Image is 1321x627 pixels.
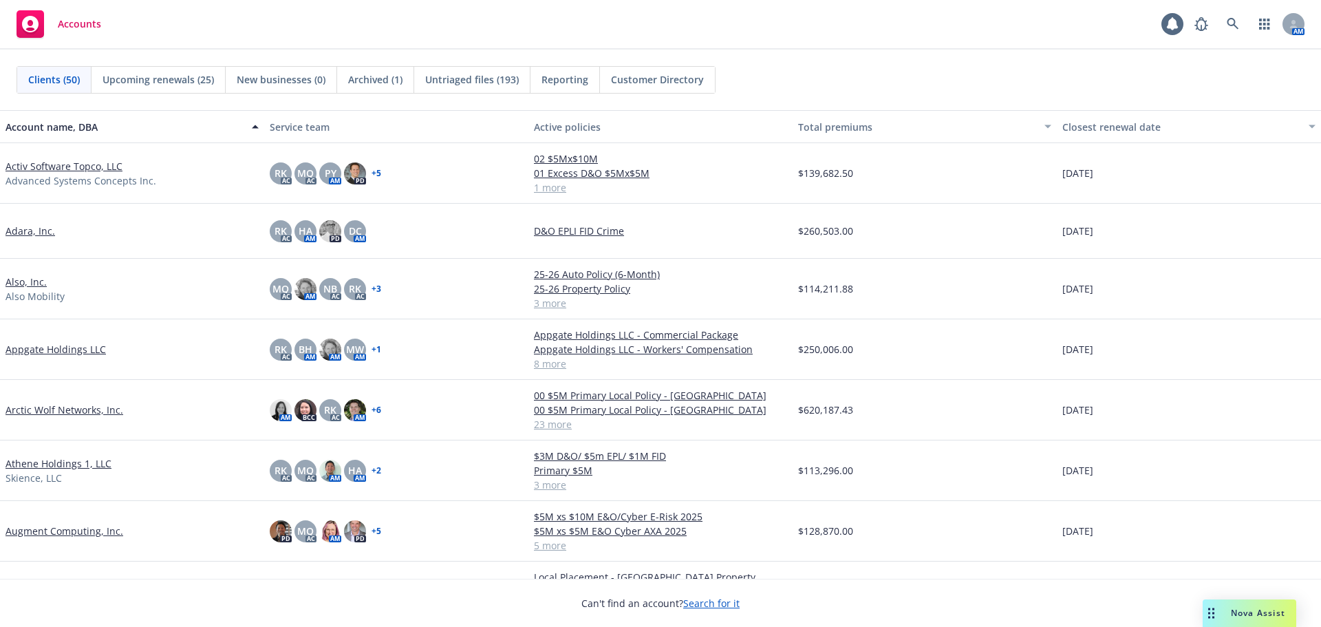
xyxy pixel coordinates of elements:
[6,289,65,304] span: Also Mobility
[534,538,787,553] a: 5 more
[6,120,244,134] div: Account name, DBA
[372,285,381,293] a: + 3
[103,72,214,87] span: Upcoming renewals (25)
[349,281,361,296] span: RK
[1062,224,1093,238] span: [DATE]
[1057,110,1321,143] button: Closest renewal date
[319,520,341,542] img: photo
[319,220,341,242] img: photo
[297,463,314,478] span: MQ
[11,5,107,43] a: Accounts
[270,120,523,134] div: Service team
[1062,342,1093,357] span: [DATE]
[6,403,123,417] a: Arctic Wolf Networks, Inc.
[534,463,787,478] a: Primary $5M
[297,166,314,180] span: MQ
[534,296,787,310] a: 3 more
[534,120,787,134] div: Active policies
[264,110,528,143] button: Service team
[270,399,292,421] img: photo
[534,342,787,357] a: Appgate Holdings LLC - Workers' Compensation
[319,339,341,361] img: photo
[534,417,787,432] a: 23 more
[534,281,787,296] a: 25-26 Property Policy
[372,527,381,535] a: + 5
[793,110,1057,143] button: Total premiums
[798,166,853,180] span: $139,682.50
[1062,120,1300,134] div: Closest renewal date
[275,342,287,357] span: RK
[372,406,381,414] a: + 6
[1062,463,1093,478] span: [DATE]
[1062,166,1093,180] span: [DATE]
[1231,607,1285,619] span: Nova Assist
[344,162,366,184] img: photo
[534,524,787,538] a: $5M xs $5M E&O Cyber AXA 2025
[349,224,362,238] span: DC
[324,403,336,417] span: RK
[798,463,853,478] span: $113,296.00
[272,281,289,296] span: MQ
[798,403,853,417] span: $620,187.43
[1062,403,1093,417] span: [DATE]
[683,597,740,610] a: Search for it
[1062,524,1093,538] span: [DATE]
[28,72,80,87] span: Clients (50)
[275,166,287,180] span: RK
[297,524,314,538] span: MQ
[294,278,316,300] img: photo
[534,151,787,166] a: 02 $5Mx$10M
[534,403,787,417] a: 00 $5M Primary Local Policy - [GEOGRAPHIC_DATA]
[1203,599,1296,627] button: Nova Assist
[372,346,381,354] a: + 1
[372,467,381,475] a: + 2
[1188,10,1215,38] a: Report a Bug
[534,478,787,492] a: 3 more
[798,524,853,538] span: $128,870.00
[270,520,292,542] img: photo
[541,72,588,87] span: Reporting
[798,224,853,238] span: $260,503.00
[275,463,287,478] span: RK
[534,449,787,463] a: $3M D&O/ $5m EPL/ $1M FID
[534,166,787,180] a: 01 Excess D&O $5Mx$5M
[6,342,106,357] a: Appgate Holdings LLC
[611,72,704,87] span: Customer Directory
[6,471,62,485] span: Skience, LLC
[346,342,364,357] span: MW
[534,180,787,195] a: 1 more
[534,388,787,403] a: 00 $5M Primary Local Policy - [GEOGRAPHIC_DATA]
[1219,10,1247,38] a: Search
[6,159,122,173] a: Activ Software Topco, LLC
[294,399,316,421] img: photo
[1062,281,1093,296] span: [DATE]
[348,72,402,87] span: Archived (1)
[6,224,55,238] a: Adara, Inc.
[6,456,111,471] a: Athene Holdings 1, LLC
[348,463,362,478] span: HA
[323,281,337,296] span: NB
[425,72,519,87] span: Untriaged files (193)
[1251,10,1278,38] a: Switch app
[6,275,47,289] a: Also, Inc.
[534,509,787,524] a: $5M xs $10M E&O/Cyber E-Risk 2025
[319,460,341,482] img: photo
[798,342,853,357] span: $250,006.00
[534,570,787,584] a: Local Placement - [GEOGRAPHIC_DATA] Property
[299,224,312,238] span: HA
[344,520,366,542] img: photo
[275,224,287,238] span: RK
[325,166,336,180] span: PY
[534,328,787,342] a: Appgate Holdings LLC - Commercial Package
[299,342,312,357] span: BH
[534,357,787,371] a: 8 more
[58,19,101,30] span: Accounts
[581,596,740,610] span: Can't find an account?
[237,72,325,87] span: New businesses (0)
